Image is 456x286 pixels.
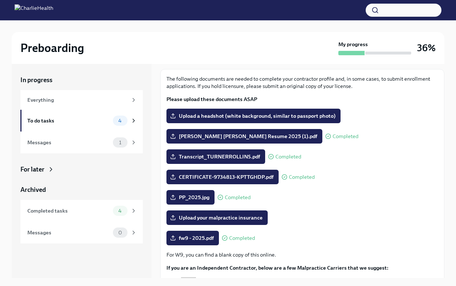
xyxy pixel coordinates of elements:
span: Completed [225,195,251,200]
label: Transcript_TURNERROLLINS.pdf [166,149,265,164]
span: [PERSON_NAME] [PERSON_NAME] Resume 2025 (1).pdf [172,133,317,140]
strong: Please upload these documents ASAP [166,96,257,102]
div: Messages [27,138,110,146]
label: fw9 - 2025.pdf [166,231,219,245]
span: fw9 - 2025.pdf [172,234,214,242]
span: 4 [114,118,126,124]
a: HPSO [181,278,195,284]
p: The following documents are needed to complete your contractor profile and, in some cases, to sub... [166,75,438,90]
label: CERTIFICATE-9734813-KPTTGHDP.pdf [166,170,279,184]
span: Transcript_TURNERROLLINS.pdf [172,153,260,160]
a: Everything [20,90,143,110]
label: Upload a headshot (white background, similar to passport photo) [166,109,341,123]
span: 1 [115,140,126,145]
span: Completed [333,134,358,139]
label: [PERSON_NAME] [PERSON_NAME] Resume 2025 (1).pdf [166,129,322,144]
strong: If you are an Independent Contractor, below are a few Malpractice Carriers that we suggest: [166,265,389,271]
p: For W9, you can find a blank copy of this online. [166,251,438,258]
span: CERTIFICATE-9734813-KPTTGHDP.pdf [172,173,274,181]
div: To do tasks [27,117,110,125]
div: Messages [27,229,110,237]
a: Completed tasks4 [20,200,143,222]
span: Upload your malpractice insurance [172,214,263,221]
a: For later [20,165,143,174]
a: To do tasks4 [20,110,143,132]
div: Everything [27,96,127,104]
h3: 36% [417,41,436,55]
span: 4 [114,208,126,214]
span: PP_2025.jpg [172,194,209,201]
strong: My progress [338,41,368,48]
a: Messages1 [20,132,143,153]
span: Completed [275,154,301,160]
h2: Preboarding [20,41,84,55]
span: Completed [289,174,315,180]
a: Archived [20,185,143,194]
div: For later [20,165,44,174]
label: Upload your malpractice insurance [166,210,268,225]
span: Completed [229,235,255,241]
a: Messages0 [20,222,143,243]
img: CharlieHealth [15,4,53,16]
span: 0 [114,230,126,235]
a: In progress [20,76,143,84]
span: Upload a headshot (white background, similar to passport photo) [172,112,335,120]
div: Completed tasks [27,207,110,215]
label: PP_2025.jpg [166,190,215,205]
